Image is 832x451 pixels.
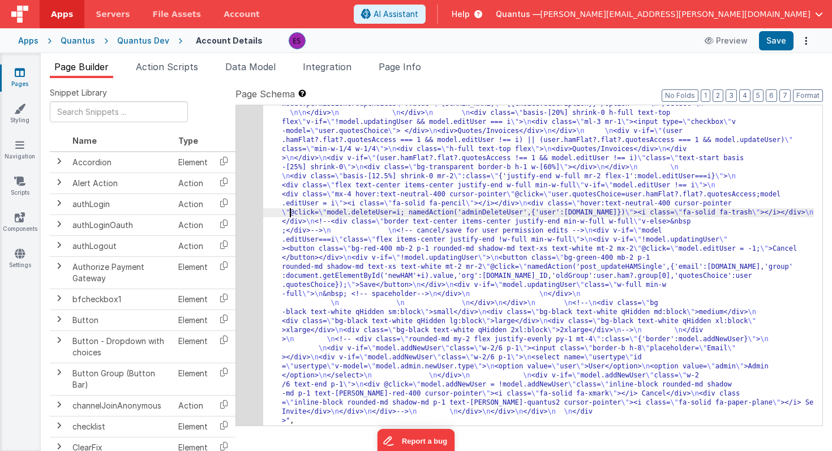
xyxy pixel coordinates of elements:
td: Action [174,214,212,235]
td: Element [174,256,212,289]
span: Name [72,136,97,145]
span: Snippet Library [50,87,107,98]
td: checklist [68,416,174,437]
div: Quantus Dev [117,35,169,46]
span: Page Info [379,61,421,72]
span: Data Model [225,61,276,72]
button: 6 [766,89,777,102]
button: No Folds [662,89,698,102]
td: authLoginOauth [68,214,174,235]
button: AI Assistant [354,5,426,24]
td: Element [174,330,212,363]
span: Servers [96,8,130,20]
img: 2445f8d87038429357ee99e9bdfcd63a [289,33,305,49]
td: authLogin [68,194,174,214]
input: Search Snippets ... [50,101,188,122]
td: authLogout [68,235,174,256]
td: Action [174,235,212,256]
td: channelJoinAnonymous [68,395,174,416]
td: Action [174,173,212,194]
h4: Account Details [196,36,263,45]
td: Element [174,416,212,437]
td: Button - Dropdown with choices [68,330,174,363]
button: 2 [713,89,723,102]
td: Element [174,310,212,330]
span: Quantus — [496,8,541,20]
td: Accordion [68,152,174,173]
td: Element [174,152,212,173]
button: 5 [753,89,764,102]
span: AI Assistant [374,8,418,20]
span: Apps [51,8,73,20]
button: Options [798,33,814,49]
span: Help [452,8,470,20]
button: Preview [698,32,754,50]
div: Apps [18,35,38,46]
td: Element [174,363,212,395]
td: Alert Action [68,173,174,194]
button: 4 [739,89,750,102]
td: Button Group (Button Bar) [68,363,174,395]
td: Element [174,289,212,310]
span: File Assets [153,8,201,20]
span: Page Builder [54,61,109,72]
td: Button [68,310,174,330]
td: Action [174,395,212,416]
span: Page Schema [235,87,295,101]
span: Integration [303,61,351,72]
span: [PERSON_NAME][EMAIL_ADDRESS][PERSON_NAME][DOMAIN_NAME] [541,8,810,20]
button: Format [793,89,823,102]
button: 7 [779,89,791,102]
button: Quantus — [PERSON_NAME][EMAIL_ADDRESS][PERSON_NAME][DOMAIN_NAME] [496,8,823,20]
span: Action Scripts [136,61,198,72]
td: Authorize Payment Gateway [68,256,174,289]
button: 1 [701,89,710,102]
td: bfcheckbox1 [68,289,174,310]
button: Save [759,31,794,50]
div: Quantus [61,35,95,46]
td: Action [174,194,212,214]
button: 3 [726,89,737,102]
span: Type [178,136,198,145]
